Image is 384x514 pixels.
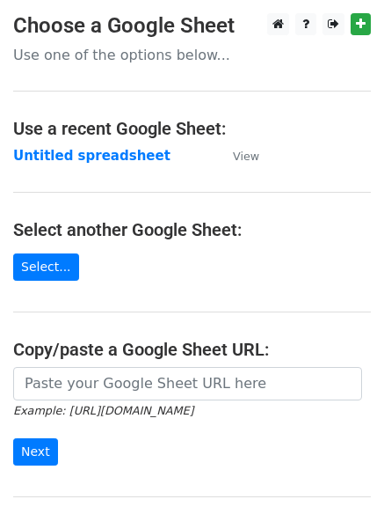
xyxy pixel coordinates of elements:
[13,13,371,39] h3: Choose a Google Sheet
[13,46,371,64] p: Use one of the options below...
[13,118,371,139] h4: Use a recent Google Sheet:
[13,253,79,281] a: Select...
[13,148,170,164] a: Untitled spreadsheet
[215,148,259,164] a: View
[13,219,371,240] h4: Select another Google Sheet:
[13,339,371,360] h4: Copy/paste a Google Sheet URL:
[13,367,362,400] input: Paste your Google Sheet URL here
[13,404,193,417] small: Example: [URL][DOMAIN_NAME]
[233,150,259,163] small: View
[13,438,58,466] input: Next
